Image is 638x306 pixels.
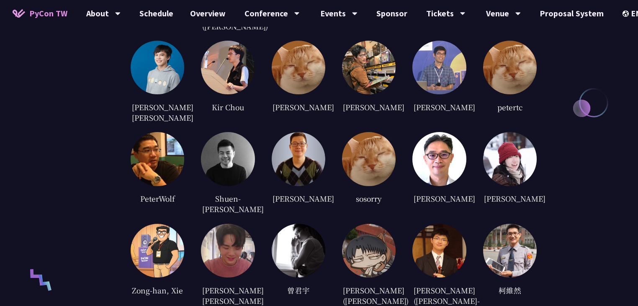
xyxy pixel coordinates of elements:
img: 16744c180418750eaf2695dae6de9abb.jpg [342,224,396,277]
img: ca361b68c0e016b2f2016b0cb8f298d8.jpg [412,41,466,94]
img: 25c07452fc50a232619605b3e350791e.jpg [342,41,396,94]
img: 474439d49d7dff4bbb1577ca3eb831a2.jpg [131,224,184,277]
div: [PERSON_NAME] [342,101,396,113]
div: Shuen-[PERSON_NAME] [201,192,255,215]
img: c22c2e10e811a593462dda8c54eb193e.jpg [201,224,255,277]
img: default.0dba411.jpg [272,41,325,94]
span: PyCon TW [29,7,67,20]
div: Kir Chou [201,101,255,113]
img: 5b816cddee2d20b507d57779bce7e155.jpg [201,132,255,186]
img: default.0dba411.jpg [483,41,537,94]
div: [PERSON_NAME] [272,101,325,113]
img: Locale Icon [623,10,631,17]
img: d0223f4f332c07bbc4eacc3daa0b50af.jpg [412,132,466,186]
div: 柯維然 [483,284,537,296]
img: default.0dba411.jpg [342,132,396,186]
div: [PERSON_NAME] [PERSON_NAME] [131,101,184,124]
img: 82d23fd0d510ffd9e682b2efc95fb9e0.jpg [272,224,325,277]
img: fc8a005fc59e37cdaca7cf5c044539c8.jpg [131,132,184,186]
img: 556a545ec8e13308227429fdb6de85d1.jpg [483,224,537,277]
img: 666459b874776088829a0fab84ecbfc6.jpg [483,132,537,186]
img: 2fb25c4dbcc2424702df8acae420c189.jpg [272,132,325,186]
div: Zong-han, Xie [131,284,184,296]
div: [PERSON_NAME] [483,192,537,205]
img: 1422dbae1f7d1b7c846d16e7791cd687.jpg [201,41,255,94]
div: [PERSON_NAME] [412,101,466,113]
img: eb8f9b31a5f40fbc9a4405809e126c3f.jpg [131,41,184,94]
img: Home icon of PyCon TW 2025 [13,9,25,18]
img: a9d086477deb5ee7d1da43ccc7d68f28.jpg [412,224,466,277]
div: [PERSON_NAME] [272,192,325,205]
div: PeterWolf [131,192,184,205]
div: 曾君宇 [272,284,325,296]
div: sosorry [342,192,396,205]
a: PyCon TW [4,3,76,24]
div: [PERSON_NAME] [412,192,466,205]
div: petertc [483,101,537,113]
